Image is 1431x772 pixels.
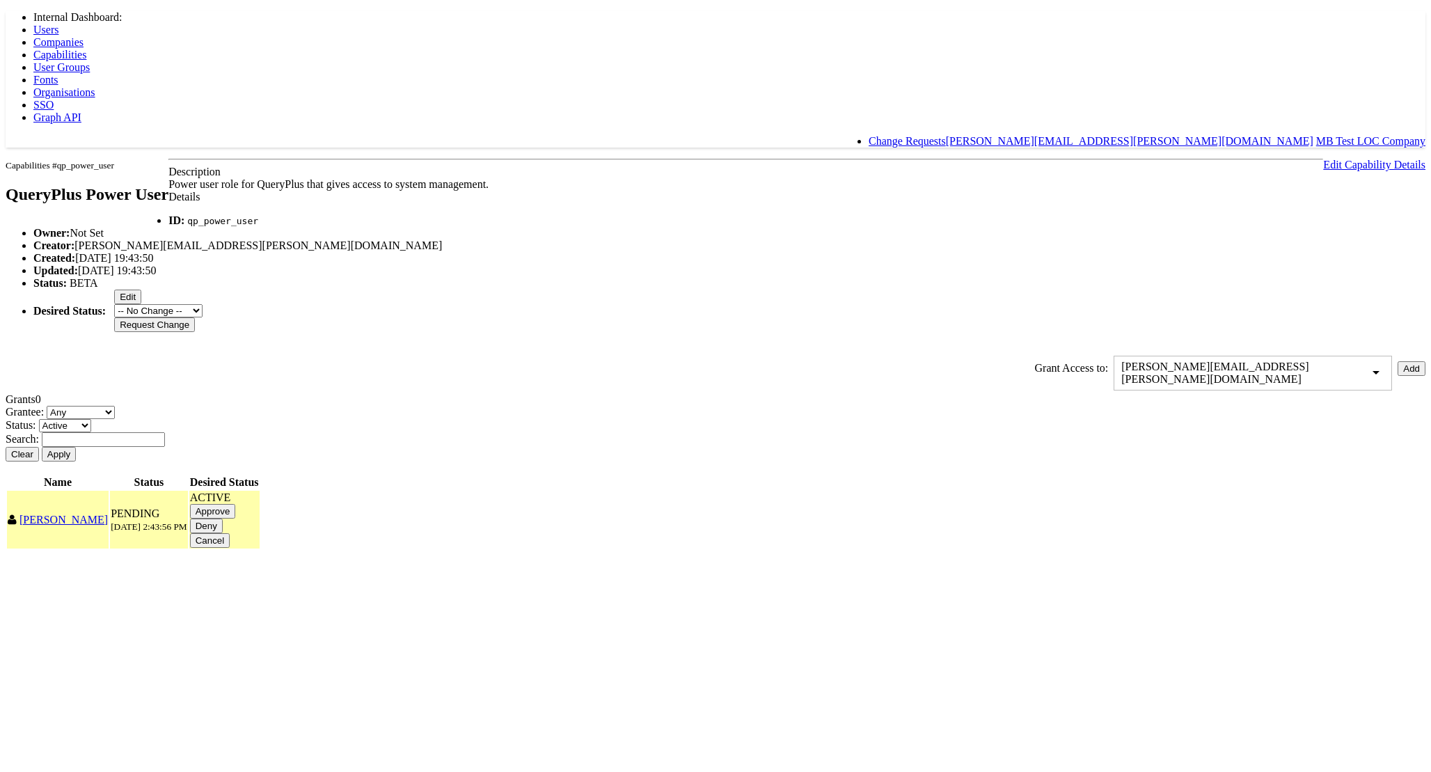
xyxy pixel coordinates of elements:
[190,533,230,548] input: Cancel
[1323,159,1425,171] a: Edit Capability Details
[190,491,231,503] span: ACTIVE
[33,265,78,276] b: Updated:
[6,406,44,418] span: Grantee:
[33,252,75,264] b: Created:
[33,99,54,111] a: SSO
[6,447,39,462] button: Clear
[35,393,41,405] span: 0
[33,227,1425,239] li: Not Set
[33,24,58,36] a: Users
[33,265,1425,277] li: [DATE] 19:43:50
[6,178,1425,191] div: Power user role for QueryPlus that gives access to system management.
[33,252,1425,265] li: [DATE] 19:43:50
[189,475,260,489] th: Desired Status
[187,216,258,226] code: qp_power_user
[946,135,1313,147] a: [PERSON_NAME][EMAIL_ADDRESS][PERSON_NAME][DOMAIN_NAME]
[111,521,187,532] span: [DATE] 2:43:56 PM
[114,317,195,332] input: Request Change
[33,239,74,251] b: Creator:
[869,135,946,147] a: Change Requests
[33,305,106,317] b: Desired Status:
[6,393,1425,406] div: Grants
[6,166,1425,178] div: Description
[1316,135,1425,147] a: MB Test LOC Company
[110,475,188,489] th: Status
[33,239,1425,252] li: [PERSON_NAME][EMAIL_ADDRESS][PERSON_NAME][DOMAIN_NAME]
[33,74,58,86] a: Fonts
[33,49,86,61] a: Capabilities
[111,507,159,519] span: PENDING
[70,277,98,289] span: BETA
[19,514,108,526] a: [PERSON_NAME]
[1121,361,1384,386] div: [PERSON_NAME][EMAIL_ADDRESS][PERSON_NAME][DOMAIN_NAME]
[33,61,90,73] a: User Groups
[6,191,1425,203] div: Details
[1035,362,1109,375] label: Grant Access to:
[8,514,17,526] span: User
[6,185,168,204] h2: QueryPlus Power User
[7,475,109,489] th: Name
[33,111,81,123] a: Graph API
[33,86,95,98] a: Organisations
[6,433,39,445] span: Search:
[6,419,36,431] span: Status:
[33,36,84,48] a: Companies
[190,504,236,519] input: Approve
[190,519,223,533] input: Deny
[33,227,70,239] b: Owner:
[42,447,76,462] button: Apply
[168,214,184,226] b: ID:
[114,290,141,304] button: Edit
[1398,361,1425,376] button: Add
[6,160,114,171] small: Capabilities #qp_power_user
[33,277,67,289] b: Status:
